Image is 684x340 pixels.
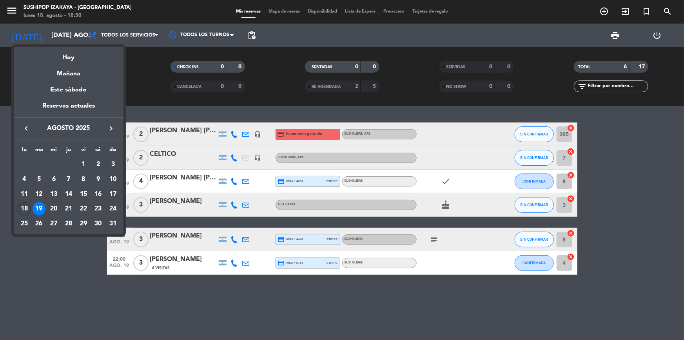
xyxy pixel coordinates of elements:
[14,101,123,117] div: Reservas actuales
[91,172,106,187] td: 9 de agosto de 2025
[46,187,61,202] td: 13 de agosto de 2025
[91,145,106,157] th: sábado
[17,216,32,231] td: 25 de agosto de 2025
[91,217,105,230] div: 30
[32,187,47,202] td: 12 de agosto de 2025
[33,188,46,201] div: 12
[77,173,90,186] div: 8
[106,217,120,230] div: 31
[32,145,47,157] th: martes
[106,173,120,186] div: 10
[61,145,76,157] th: jueves
[47,217,60,230] div: 27
[61,172,76,187] td: 7 de agosto de 2025
[33,173,46,186] div: 5
[46,202,61,217] td: 20 de agosto de 2025
[32,172,47,187] td: 5 de agosto de 2025
[47,173,60,186] div: 6
[62,217,75,230] div: 28
[105,157,120,172] td: 3 de agosto de 2025
[14,79,123,101] div: Este sábado
[91,202,106,217] td: 23 de agosto de 2025
[47,188,60,201] div: 13
[76,216,91,231] td: 29 de agosto de 2025
[17,172,32,187] td: 4 de agosto de 2025
[76,172,91,187] td: 8 de agosto de 2025
[91,202,105,216] div: 23
[61,187,76,202] td: 14 de agosto de 2025
[33,123,104,133] span: agosto 2025
[77,188,90,201] div: 15
[106,188,120,201] div: 17
[33,217,46,230] div: 26
[18,217,31,230] div: 25
[106,158,120,171] div: 3
[18,202,31,216] div: 18
[14,63,123,79] div: Mañana
[14,47,123,63] div: Hoy
[61,202,76,217] td: 21 de agosto de 2025
[105,172,120,187] td: 10 de agosto de 2025
[17,187,32,202] td: 11 de agosto de 2025
[62,173,75,186] div: 7
[76,145,91,157] th: viernes
[91,173,105,186] div: 9
[106,124,116,133] i: keyboard_arrow_right
[32,216,47,231] td: 26 de agosto de 2025
[19,123,33,133] button: keyboard_arrow_left
[33,202,46,216] div: 19
[17,202,32,217] td: 18 de agosto de 2025
[77,202,90,216] div: 22
[46,172,61,187] td: 6 de agosto de 2025
[105,216,120,231] td: 31 de agosto de 2025
[18,188,31,201] div: 11
[76,202,91,217] td: 22 de agosto de 2025
[32,202,47,217] td: 19 de agosto de 2025
[91,157,106,172] td: 2 de agosto de 2025
[18,173,31,186] div: 4
[91,187,106,202] td: 16 de agosto de 2025
[22,124,31,133] i: keyboard_arrow_left
[17,145,32,157] th: lunes
[61,216,76,231] td: 28 de agosto de 2025
[46,216,61,231] td: 27 de agosto de 2025
[106,202,120,216] div: 24
[76,157,91,172] td: 1 de agosto de 2025
[77,217,90,230] div: 29
[91,188,105,201] div: 16
[91,216,106,231] td: 30 de agosto de 2025
[62,202,75,216] div: 21
[105,187,120,202] td: 17 de agosto de 2025
[46,145,61,157] th: miércoles
[104,123,118,133] button: keyboard_arrow_right
[76,187,91,202] td: 15 de agosto de 2025
[62,188,75,201] div: 14
[77,158,90,171] div: 1
[91,158,105,171] div: 2
[105,202,120,217] td: 24 de agosto de 2025
[105,145,120,157] th: domingo
[47,202,60,216] div: 20
[17,157,76,172] td: AGO.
